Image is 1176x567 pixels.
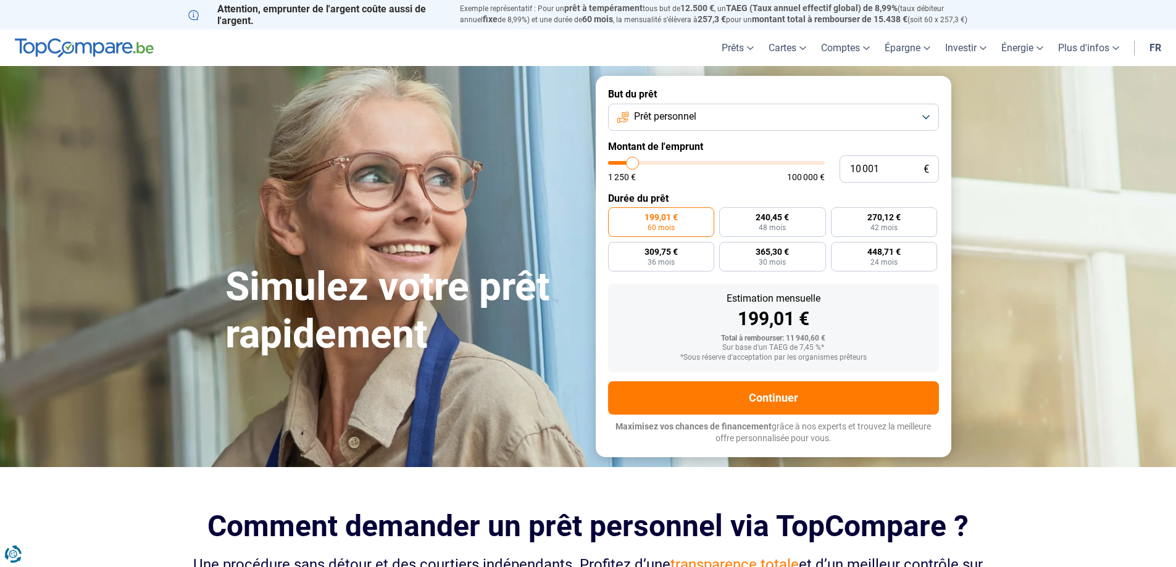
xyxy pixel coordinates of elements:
[188,3,445,27] p: Attention, emprunter de l'argent coûte aussi de l'argent.
[608,381,939,415] button: Continuer
[564,3,643,13] span: prêt à tempérament
[615,421,772,431] span: Maximisez vos chances de financement
[787,173,825,181] span: 100 000 €
[870,259,898,266] span: 24 mois
[618,310,929,328] div: 199,01 €
[870,224,898,231] span: 42 mois
[608,88,939,100] label: But du prêt
[759,224,786,231] span: 48 mois
[634,110,696,123] span: Prêt personnel
[867,213,901,221] span: 270,12 €
[608,141,939,152] label: Montant de l'emprunt
[483,14,498,24] span: fixe
[867,247,901,256] span: 448,71 €
[188,509,988,543] h2: Comment demander un prêt personnel via TopCompare ?
[726,3,898,13] span: TAEG (Taux annuel effectif global) de 8,99%
[582,14,613,24] span: 60 mois
[15,38,154,58] img: TopCompare
[994,30,1051,66] a: Énergie
[759,259,786,266] span: 30 mois
[877,30,938,66] a: Épargne
[938,30,994,66] a: Investir
[618,294,929,304] div: Estimation mensuelle
[608,421,939,445] p: grâce à nos experts et trouvez la meilleure offre personnalisée pour vous.
[648,224,675,231] span: 60 mois
[756,247,789,256] span: 365,30 €
[680,3,714,13] span: 12.500 €
[1142,30,1169,66] a: fr
[648,259,675,266] span: 36 mois
[752,14,907,24] span: montant total à rembourser de 15.438 €
[698,14,726,24] span: 257,3 €
[814,30,877,66] a: Comptes
[608,192,939,204] label: Durée du prêt
[618,344,929,352] div: Sur base d'un TAEG de 7,45 %*
[1051,30,1127,66] a: Plus d'infos
[761,30,814,66] a: Cartes
[460,3,988,25] p: Exemple représentatif : Pour un tous but de , un (taux débiteur annuel de 8,99%) et une durée de ...
[756,213,789,221] span: 240,45 €
[618,334,929,343] div: Total à rembourser: 11 940,60 €
[924,164,929,175] span: €
[644,213,678,221] span: 199,01 €
[225,263,581,358] h1: Simulez votre prêt rapidement
[608,173,636,181] span: 1 250 €
[644,247,678,256] span: 309,75 €
[608,104,939,131] button: Prêt personnel
[714,30,761,66] a: Prêts
[618,354,929,362] div: *Sous réserve d'acceptation par les organismes prêteurs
